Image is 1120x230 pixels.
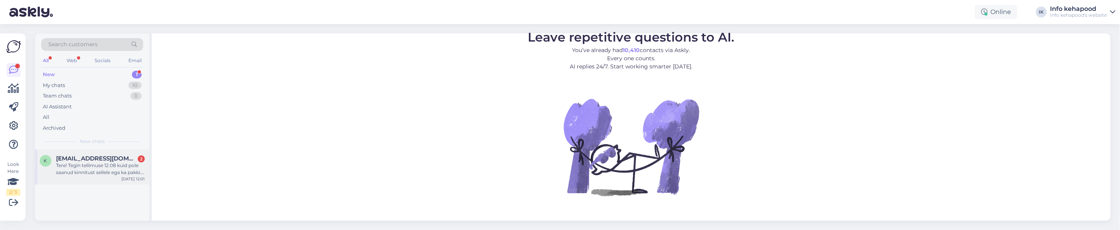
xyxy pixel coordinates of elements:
[93,56,112,66] div: Socials
[6,189,20,196] div: 2 / 3
[561,77,701,217] img: No Chat active
[43,82,65,89] div: My chats
[128,82,142,89] div: 10
[43,71,55,78] div: New
[138,155,145,162] div: 2
[56,162,145,176] div: Tere! Tegin tellimuse 12.08 kuid pole saanud kinnitust sellele ega ka pakki. Tellimuse nr 60348291
[127,56,143,66] div: Email
[1036,7,1047,17] div: IK
[65,56,79,66] div: Web
[43,92,72,100] div: Team chats
[528,46,735,71] p: You’ve already had contacts via Askly. Every one counts. AI replies 24/7. Start working smarter [...
[41,56,50,66] div: All
[1050,6,1107,12] div: Info kehapood
[43,103,72,111] div: AI Assistant
[44,158,47,164] span: k
[48,40,98,49] span: Search customers
[1050,12,1107,18] div: Info kehapood's website
[130,92,142,100] div: 0
[80,138,105,145] span: New chats
[975,5,1017,19] div: Online
[6,40,21,54] img: Askly Logo
[43,124,65,132] div: Archived
[528,30,735,45] span: Leave repetitive questions to AI.
[56,155,137,162] span: kirsika.kalev@gmail.com
[6,161,20,196] div: Look Here
[623,47,640,54] b: 10,410
[1050,6,1115,18] a: Info kehapoodInfo kehapood's website
[132,71,142,78] div: 1
[43,113,49,121] div: All
[121,176,145,182] div: [DATE] 12:01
